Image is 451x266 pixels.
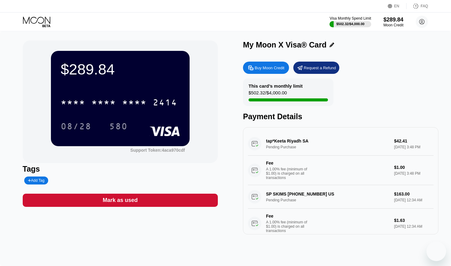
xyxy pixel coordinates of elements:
[61,61,180,78] div: $289.84
[266,214,309,218] div: Fee
[394,224,434,229] div: [DATE] 12:34 AM
[249,83,303,89] div: This card’s monthly limit
[243,112,438,121] div: Payment Details
[384,17,403,27] div: $289.84Moon Credit
[105,119,132,134] div: 580
[394,4,399,8] div: EN
[304,65,336,70] div: Request a Refund
[388,3,407,9] div: EN
[56,119,96,134] div: 08/28
[394,165,434,170] div: $1.00
[407,3,428,9] div: FAQ
[61,122,91,132] div: 08/28
[266,161,309,165] div: Fee
[330,16,371,21] div: Visa Monthly Spend Limit
[249,90,287,98] div: $502.32 / $4,000.00
[243,62,289,74] div: Buy Moon Credit
[130,148,185,153] div: Support Token:4aca970cdf
[384,23,403,27] div: Moon Credit
[394,171,434,176] div: [DATE] 3:48 PM
[266,167,312,180] div: A 1.00% fee (minimum of $1.00) is charged on all transactions
[28,178,44,183] div: Add Tag
[384,17,403,23] div: $289.84
[293,62,339,74] div: Request a Refund
[23,194,218,207] div: Mark as used
[394,218,434,223] div: $1.63
[130,148,185,153] div: Support Token: 4aca970cdf
[248,209,434,238] div: FeeA 1.00% fee (minimum of $1.00) is charged on all transactions$1.63[DATE] 12:34 AM
[243,40,326,49] div: My Moon X Visa® Card
[426,241,446,261] iframe: Button to launch messaging window
[153,98,177,108] div: 2414
[248,156,434,185] div: FeeA 1.00% fee (minimum of $1.00) is charged on all transactions$1.00[DATE] 3:48 PM
[330,16,371,27] div: Visa Monthly Spend Limit$502.32/$4,000.00
[255,65,284,70] div: Buy Moon Credit
[24,177,48,184] div: Add Tag
[103,197,138,204] div: Mark as used
[266,220,312,233] div: A 1.00% fee (minimum of $1.00) is charged on all transactions
[421,4,428,8] div: FAQ
[336,22,364,26] div: $502.32 / $4,000.00
[109,122,128,132] div: 580
[23,165,218,173] div: Tags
